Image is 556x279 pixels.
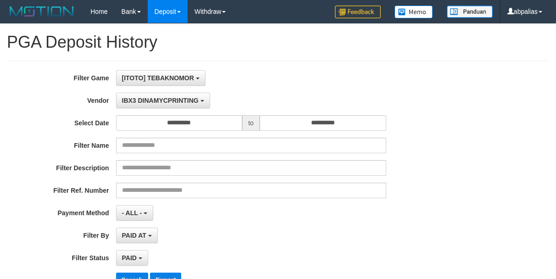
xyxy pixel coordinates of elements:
button: - ALL - [116,205,153,221]
span: IBX3 DINAMYCPRINTING [122,97,199,104]
span: to [242,115,260,131]
img: MOTION_logo.png [7,5,77,18]
span: PAID [122,254,137,262]
h1: PGA Deposit History [7,33,549,51]
button: IBX3 DINAMYCPRINTING [116,93,210,108]
img: Feedback.jpg [335,6,381,18]
span: PAID AT [122,232,146,239]
button: [ITOTO] TEBAKNOMOR [116,70,206,86]
button: PAID [116,250,148,266]
span: [ITOTO] TEBAKNOMOR [122,74,194,82]
img: panduan.png [447,6,493,18]
img: Button%20Memo.svg [395,6,433,18]
span: - ALL - [122,209,142,217]
button: PAID AT [116,228,158,243]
